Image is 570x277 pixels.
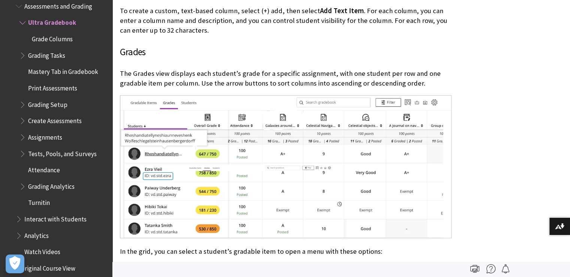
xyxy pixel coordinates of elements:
span: Analytics [24,229,49,239]
span: Interact with Students [24,213,87,223]
img: Print [470,264,479,273]
span: Grading Setup [28,98,67,108]
span: Original Course View [21,262,75,272]
span: To create a custom, text-based column, select (+) add, then select [120,6,320,15]
button: Open Preferences [6,254,24,273]
span: Ultra Gradebook [28,17,76,27]
p: In the grid, you can select a student’s gradable item to open a menu with these options: [120,247,452,256]
span: Grading Tasks [28,49,65,59]
span: Create Assessments [28,114,82,125]
img: More help [486,264,495,273]
img: Gradebook grades view [120,95,452,238]
span: Grade Columns [32,33,73,43]
span: Tests, Pools, and Surveys [28,148,97,158]
img: Follow this page [501,264,510,273]
span: Print Assessments [28,82,77,92]
p: The Grades view displays each student’s grade for a specific assignment, with one student per row... [120,69,452,88]
span: Grading Analytics [28,180,75,190]
span: Mastery Tab in Gradebook [28,66,98,76]
span: . For each column, you can enter a column name and description, and you can control student visib... [120,6,447,35]
span: Attendance [28,164,60,174]
span: Assignments [28,131,62,141]
span: Add Text Item [320,6,364,15]
h3: Grades [120,45,452,59]
span: Watch Videos [24,246,60,256]
span: Turnitin [28,197,50,207]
